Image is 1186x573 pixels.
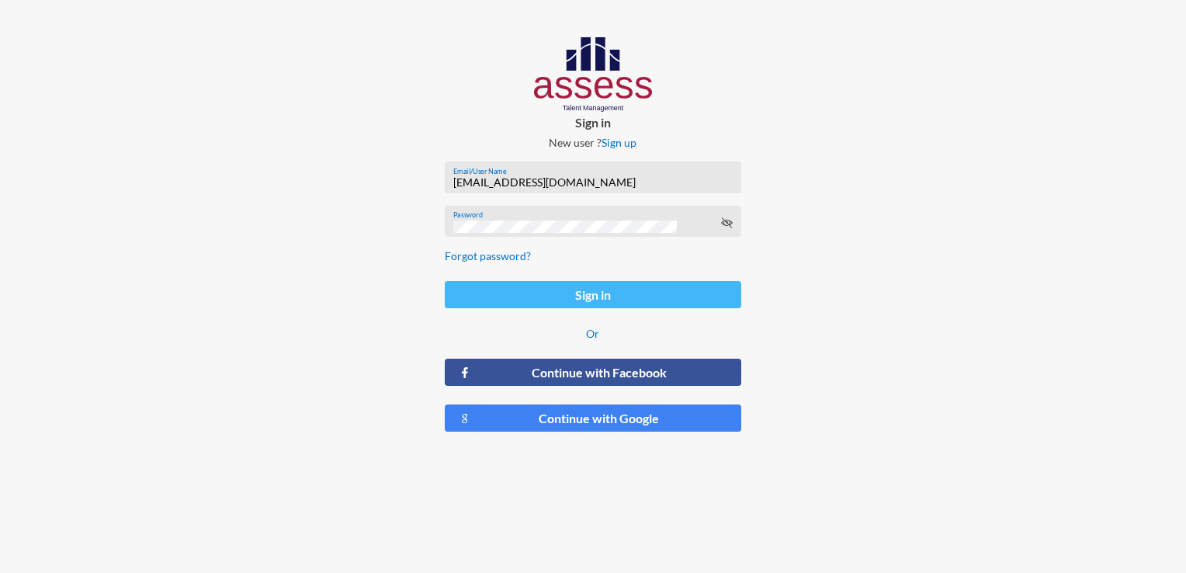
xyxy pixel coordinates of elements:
[445,249,531,262] a: Forgot password?
[432,136,753,149] p: New user ?
[445,327,740,340] p: Or
[534,37,653,112] img: AssessLogoo.svg
[602,136,636,149] a: Sign up
[445,281,740,308] button: Sign in
[445,405,740,432] button: Continue with Google
[432,115,753,130] p: Sign in
[453,176,733,189] input: Email/User Name
[445,359,740,386] button: Continue with Facebook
